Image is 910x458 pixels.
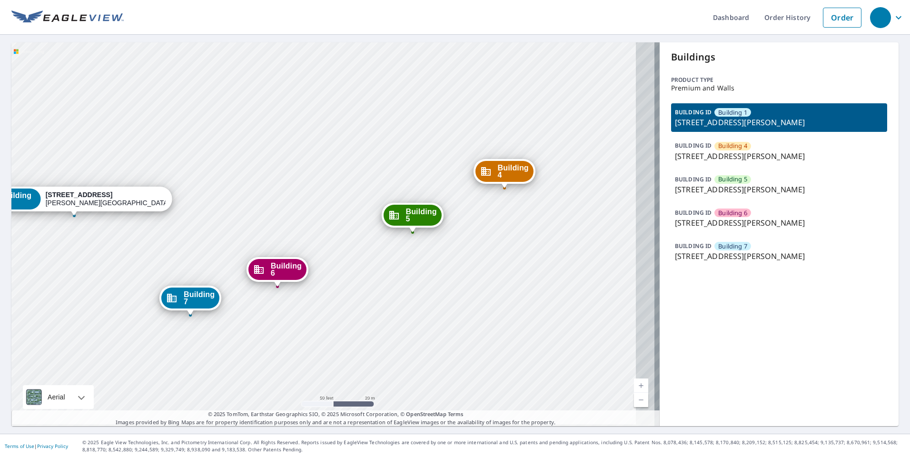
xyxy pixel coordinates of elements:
[718,242,747,251] span: Building 7
[634,393,648,407] a: Current Level 19, Zoom Out
[381,203,443,232] div: Dropped pin, building Building 5, Commercial property, 24700 Deepwater Point Dr Saint Michaels, M...
[208,410,464,418] span: © 2025 TomTom, Earthstar Geographics SIO, © 2025 Microsoft Corporation, ©
[718,108,747,117] span: Building 1
[159,286,221,315] div: Dropped pin, building Building 7, Commercial property, 24700 Deepwater Point Dr Saint Michaels, M...
[675,209,712,217] p: BUILDING ID
[675,217,883,229] p: [STREET_ADDRESS][PERSON_NAME]
[675,141,712,149] p: BUILDING ID
[675,250,883,262] p: [STREET_ADDRESS][PERSON_NAME]
[45,385,68,409] div: Aerial
[0,192,36,206] span: Building 1
[675,242,712,250] p: BUILDING ID
[247,257,308,287] div: Dropped pin, building Building 6, Commercial property, 24700 Deepwater Point Dr Saint Michaels, M...
[271,262,302,277] span: Building 6
[675,108,712,116] p: BUILDING ID
[671,76,887,84] p: Product type
[474,159,535,189] div: Dropped pin, building Building 4, Commercial property, 24700 Deepwater Point Dr Saint Michaels, M...
[718,141,747,150] span: Building 4
[498,164,529,179] span: Building 4
[11,410,660,426] p: Images provided by Bing Maps are for property identification purposes only and are not a represen...
[634,378,648,393] a: Current Level 19, Zoom In
[82,439,905,453] p: © 2025 Eagle View Technologies, Inc. and Pictometry International Corp. All Rights Reserved. Repo...
[675,184,883,195] p: [STREET_ADDRESS][PERSON_NAME]
[11,10,124,25] img: EV Logo
[823,8,861,28] a: Order
[718,209,747,218] span: Building 6
[406,410,446,418] a: OpenStreetMap
[23,385,94,409] div: Aerial
[671,84,887,92] p: Premium and Walls
[406,208,436,222] span: Building 5
[184,291,215,305] span: Building 7
[37,443,68,449] a: Privacy Policy
[46,191,165,207] div: [PERSON_NAME][GEOGRAPHIC_DATA]
[671,50,887,64] p: Buildings
[675,150,883,162] p: [STREET_ADDRESS][PERSON_NAME]
[675,175,712,183] p: BUILDING ID
[675,117,883,128] p: [STREET_ADDRESS][PERSON_NAME]
[448,410,464,418] a: Terms
[46,191,113,199] strong: [STREET_ADDRESS]
[5,443,34,449] a: Terms of Use
[5,443,68,449] p: |
[718,175,747,184] span: Building 5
